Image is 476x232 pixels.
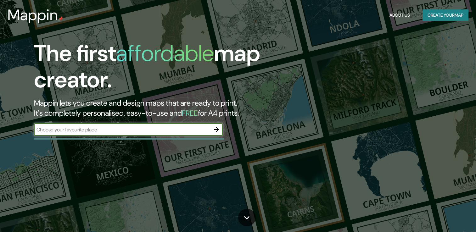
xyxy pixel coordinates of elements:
button: Create yourmap [423,9,468,21]
img: mappin-pin [58,16,63,21]
h5: FREE [182,108,198,118]
iframe: Help widget launcher [420,207,469,225]
button: About Us [387,9,412,21]
h2: Mappin lets you create and design maps that are ready to print. It's completely personalised, eas... [34,98,272,118]
h3: Mappin [8,6,58,24]
input: Choose your favourite place [34,126,210,133]
h1: The first map creator. [34,40,272,98]
h1: affordable [116,39,214,68]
